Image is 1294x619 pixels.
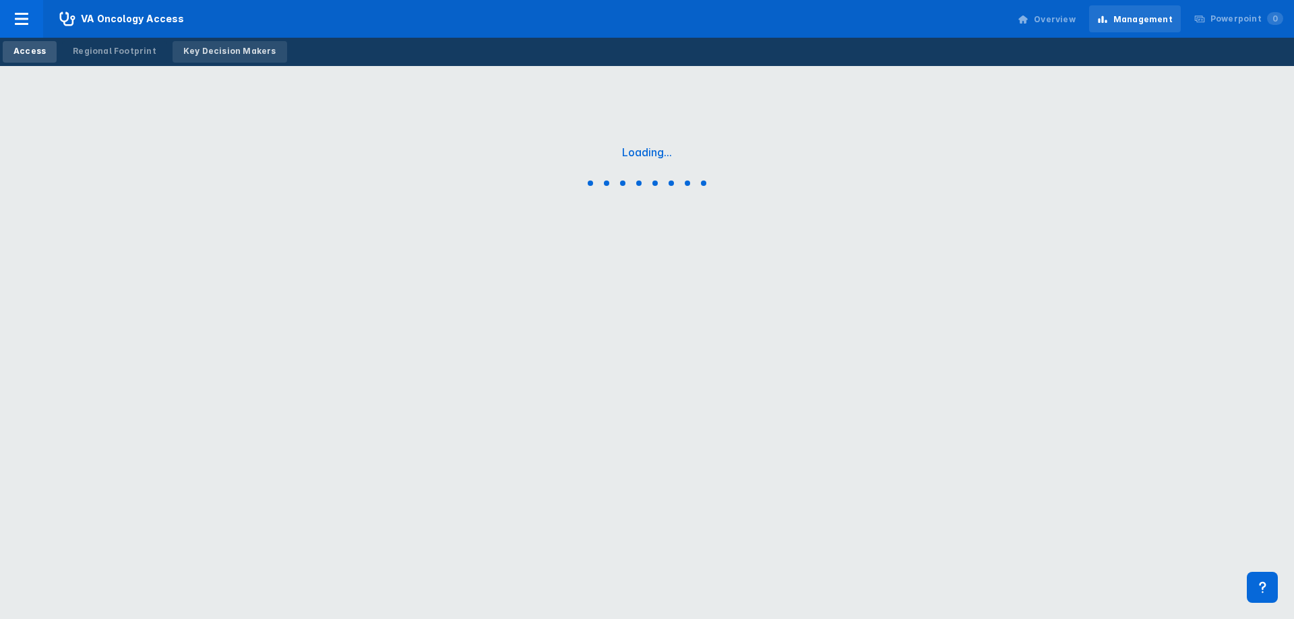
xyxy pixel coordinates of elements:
[3,41,57,63] a: Access
[173,41,287,63] a: Key Decision Makers
[73,45,156,57] div: Regional Footprint
[1113,13,1173,26] div: Management
[13,45,46,57] div: Access
[1247,572,1278,603] div: Contact Support
[62,41,167,63] a: Regional Footprint
[183,45,276,57] div: Key Decision Makers
[1210,13,1283,25] div: Powerpoint
[1010,5,1084,32] a: Overview
[1089,5,1181,32] a: Management
[622,145,672,159] div: Loading...
[1034,13,1076,26] div: Overview
[1267,12,1283,25] span: 0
